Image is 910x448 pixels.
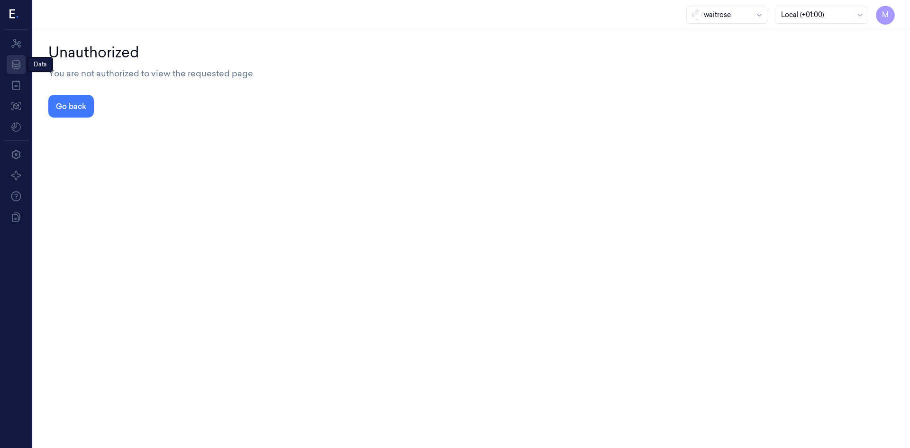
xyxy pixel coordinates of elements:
[48,42,895,63] div: Unauthorized
[48,67,895,80] div: You are not authorized to view the requested page
[876,6,895,25] button: M
[27,57,53,72] div: Data
[48,95,94,118] button: Go back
